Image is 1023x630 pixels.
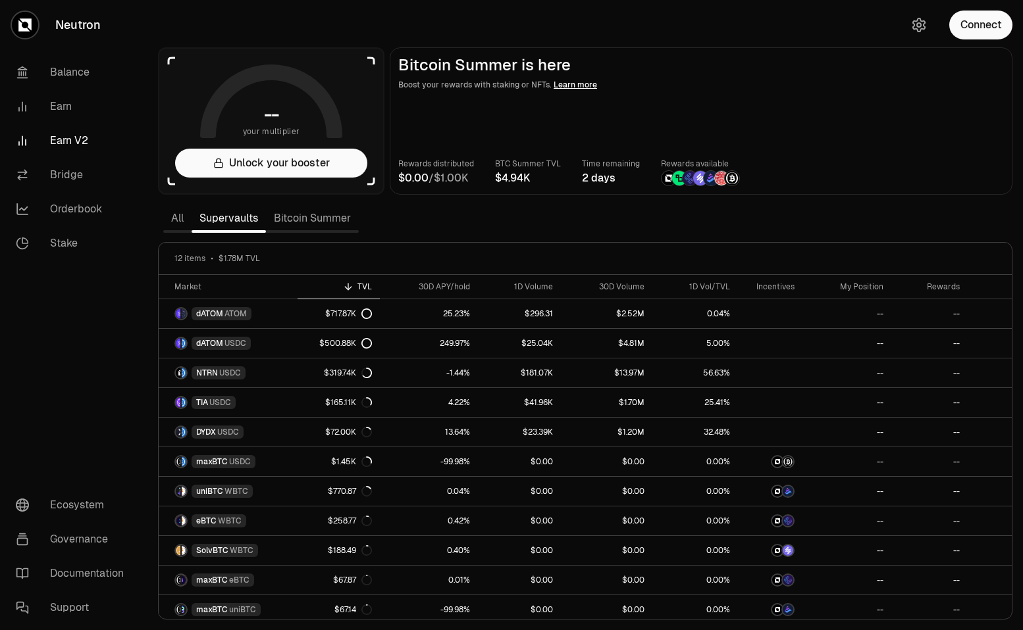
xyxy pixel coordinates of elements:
img: WBTC Logo [182,545,186,556]
div: Incentives [746,281,795,292]
p: BTC Summer TVL [495,157,561,170]
img: Structured Points [725,171,739,185]
a: -- [802,447,891,476]
a: $0.00 [478,536,561,565]
a: $0.00 [478,447,561,476]
a: $0.00 [561,477,652,506]
a: NTRNBedrock Diamonds [738,595,803,624]
a: Ecosystem [5,488,142,522]
a: -- [891,566,968,594]
span: uniBTC [196,486,223,497]
a: $0.00 [561,566,652,594]
span: USDC [229,456,251,467]
span: your multiplier [243,125,300,138]
a: $0.00 [478,506,561,535]
a: NTRNStructured Points [738,447,803,476]
a: Earn [5,89,142,124]
a: -- [802,388,891,417]
img: TIA Logo [176,397,180,408]
img: dATOM Logo [176,308,180,319]
div: 30D Volume [569,281,644,292]
img: uniBTC Logo [182,604,186,615]
img: maxBTC Logo [176,456,180,467]
div: My Position [810,281,883,292]
a: DYDX LogoUSDC LogoDYDXUSDC [159,418,298,447]
a: NTRNEtherFi Points [738,506,803,535]
span: maxBTC [196,456,228,467]
button: NTRNStructured Points [746,455,795,468]
span: USDC [219,368,241,378]
span: Learn more [554,80,597,90]
a: $72.00K [298,418,380,447]
span: eBTC [196,516,217,526]
a: $258.77 [298,506,380,535]
span: USDC [209,397,231,408]
div: 30D APY/hold [388,281,470,292]
img: Lombard Lux [672,171,687,185]
div: $717.87K [325,308,372,319]
span: DYDX [196,427,216,437]
img: maxBTC Logo [176,604,180,615]
a: $4.81M [561,329,652,358]
img: Solv Points [783,545,793,556]
a: $0.00 [561,536,652,565]
span: $1.78M TVL [219,253,260,264]
div: $67.14 [334,604,372,615]
a: $1.45K [298,447,380,476]
img: USDC Logo [182,427,186,437]
span: WBTC [224,486,248,497]
img: EtherFi Points [783,516,793,526]
button: Connect [949,11,1012,39]
img: USDC Logo [182,456,186,467]
a: maxBTC LogoUSDC LogomaxBTCUSDC [159,447,298,476]
img: EtherFi Points [683,171,697,185]
a: maxBTC LogoeBTC LogomaxBTCeBTC [159,566,298,594]
a: NTRNEtherFi Points [738,566,803,594]
img: NTRN [772,545,783,556]
a: $500.88K [298,329,380,358]
a: Governance [5,522,142,556]
a: 0.00% [652,536,738,565]
div: 1D Volume [486,281,553,292]
a: -- [891,536,968,565]
a: 0.04% [652,299,738,328]
a: dATOM LogoUSDC LogodATOMUSDC [159,329,298,358]
a: -- [891,388,968,417]
a: maxBTC LogouniBTC LogomaxBTCuniBTC [159,595,298,624]
img: eBTC Logo [182,575,186,585]
img: dATOM Logo [176,338,180,349]
a: 5.00% [652,329,738,358]
a: $1.20M [561,418,652,447]
a: -- [891,506,968,535]
img: maxBTC Logo [176,575,180,585]
div: Rewards [899,281,960,292]
img: NTRN [772,456,783,467]
a: All [163,205,192,231]
img: NTRN [772,604,783,615]
img: Solv Points [693,171,708,185]
button: NTRNEtherFi Points [746,573,795,587]
img: NTRN [772,486,783,497]
a: $0.00 [561,595,652,624]
a: $67.87 [298,566,380,594]
a: -- [891,418,968,447]
a: -- [891,358,968,387]
a: Orderbook [5,192,142,226]
div: 2 days [582,170,640,186]
a: $0.00 [478,595,561,624]
span: eBTC [229,575,249,585]
a: $13.97M [561,358,652,387]
a: uniBTC LogoWBTC LogouniBTCWBTC [159,477,298,506]
h2: Bitcoin Summer is here [398,56,1004,74]
a: -- [891,329,968,358]
div: TVL [305,281,372,292]
img: NTRN [772,516,783,526]
a: 32.48% [652,418,738,447]
a: 0.40% [380,536,478,565]
span: TIA [196,397,208,408]
a: $25.04K [478,329,561,358]
button: NTRNBedrock Diamonds [746,485,795,498]
img: NTRN [772,575,783,585]
p: Rewards distributed [398,157,474,170]
span: WBTC [230,545,253,556]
